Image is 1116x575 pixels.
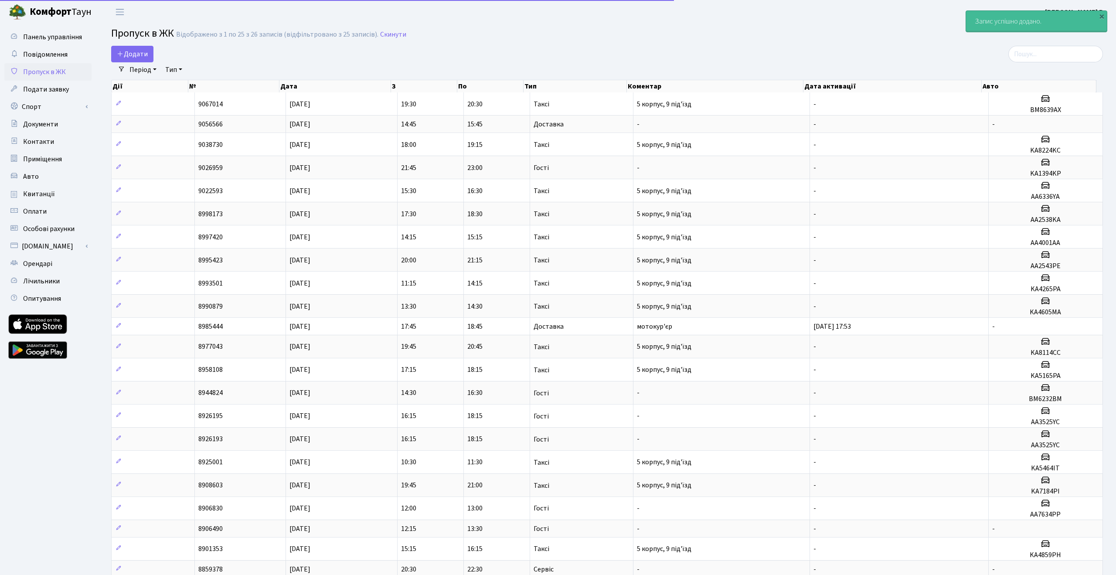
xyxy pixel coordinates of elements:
span: 8990879 [198,302,223,311]
a: Пропуск в ЖК [4,63,92,81]
span: [DATE] [289,365,310,375]
span: 8859378 [198,565,223,574]
span: [DATE] [289,435,310,444]
span: [DATE] [289,565,310,574]
th: Дата активації [803,80,982,92]
span: Таксі [534,211,549,218]
span: 21:45 [401,163,416,173]
span: 17:45 [401,322,416,331]
span: - [637,565,640,574]
h5: AA2538KA [992,216,1099,224]
span: 20:00 [401,255,416,265]
input: Пошук... [1008,46,1103,62]
span: 21:15 [467,255,483,265]
span: Доставка [534,121,564,128]
span: 13:30 [401,302,416,311]
span: - [813,279,816,288]
span: [DATE] [289,255,310,265]
span: 15:45 [467,119,483,129]
th: Авто [982,80,1096,92]
span: Гості [534,436,549,443]
span: Гості [534,505,549,512]
span: 5 корпус, 9 під'їзд [637,140,691,150]
a: Додати [111,46,153,62]
span: - [813,302,816,311]
span: 14:45 [401,119,416,129]
span: Таксі [534,459,549,466]
span: - [813,388,816,398]
span: 17:30 [401,209,416,219]
span: 5 корпус, 9 під'їзд [637,458,691,467]
span: 8926195 [198,412,223,421]
h5: KA8224KC [992,146,1099,155]
span: [DATE] [289,524,310,534]
th: По [457,80,524,92]
div: × [1097,12,1106,20]
h5: KA8114CC [992,349,1099,357]
span: [DATE] [289,458,310,467]
span: 8926193 [198,435,223,444]
a: Особові рахунки [4,220,92,238]
span: 8908603 [198,481,223,490]
span: - [637,412,640,421]
span: Додати [117,49,148,59]
h5: AA2543PE [992,262,1099,270]
h5: AA7634PP [992,510,1099,519]
a: Контакти [4,133,92,150]
span: Таксі [534,367,549,374]
h5: AA3525YC [992,418,1099,426]
h5: KA4859PH [992,551,1099,559]
th: Дата [279,80,391,92]
span: 20:30 [401,565,416,574]
span: - [813,186,816,196]
span: 9022593 [198,186,223,196]
span: Таксі [534,344,549,350]
span: 12:00 [401,504,416,513]
span: 16:15 [401,412,416,421]
span: Подати заявку [23,85,69,94]
span: Пропуск в ЖК [23,67,66,77]
span: - [637,163,640,173]
span: Таксі [534,101,549,108]
a: Панель управління [4,28,92,46]
span: 13:00 [467,504,483,513]
span: 15:15 [401,544,416,554]
span: 18:00 [401,140,416,150]
span: 8906830 [198,504,223,513]
span: 5 корпус, 9 під'їзд [637,342,691,352]
span: Таун [30,5,92,20]
span: - [813,435,816,444]
a: Спорт [4,98,92,116]
b: Комфорт [30,5,71,19]
span: Приміщення [23,154,62,164]
b: [PERSON_NAME] В. [1045,7,1106,17]
span: 8906490 [198,524,223,534]
span: 9026959 [198,163,223,173]
span: 19:45 [401,481,416,490]
h5: ВМ8639АХ [992,106,1099,114]
span: - [813,342,816,352]
span: - [813,163,816,173]
span: - [992,119,995,129]
span: 8944824 [198,388,223,398]
a: Оплати [4,203,92,220]
span: Особові рахунки [23,224,75,234]
img: logo.png [9,3,26,21]
span: Авто [23,172,39,181]
span: Гості [534,413,549,420]
a: Опитування [4,290,92,307]
span: 14:15 [401,232,416,242]
span: Таксі [534,280,549,287]
a: Лічильники [4,272,92,290]
span: [DATE] [289,232,310,242]
span: [DATE] [289,163,310,173]
span: Доставка [534,323,564,330]
span: Таксі [534,141,549,148]
span: Повідомлення [23,50,68,59]
span: - [813,119,816,129]
div: Запис успішно додано. [966,11,1107,32]
th: Коментар [627,80,803,92]
span: Контакти [23,137,54,146]
span: 16:15 [467,544,483,554]
span: 18:15 [467,365,483,375]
